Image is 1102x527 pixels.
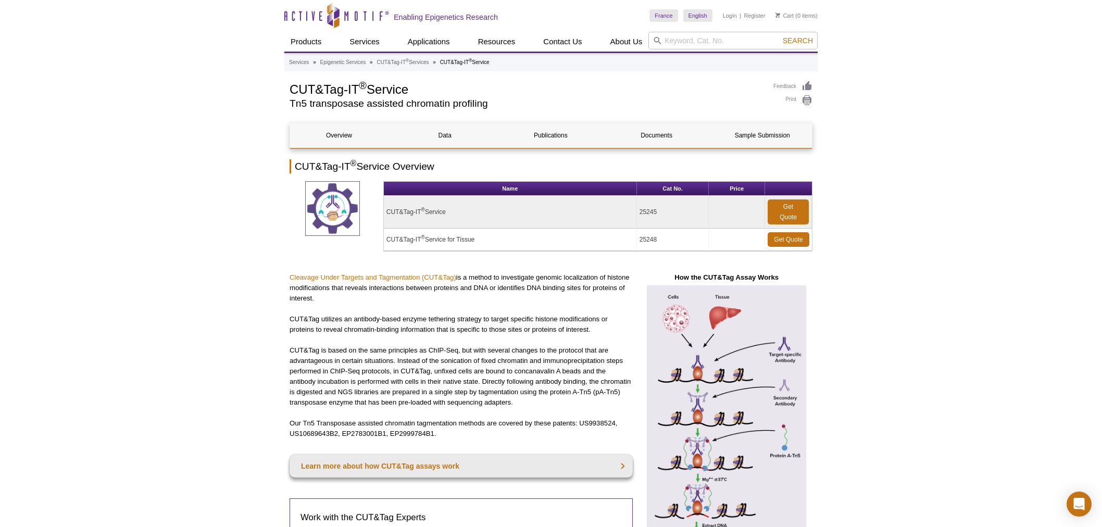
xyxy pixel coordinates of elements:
a: Data [396,123,494,148]
input: Keyword, Cat. No. [648,32,818,49]
img: Your Cart [775,12,780,18]
sup: ® [421,207,425,212]
a: Publications [502,123,599,148]
th: Cat No. [637,182,709,196]
p: CUT&Tag is based on the same principles as ChIP-Seq, but with several changes to the protocol tha... [290,345,633,408]
h2: CUT&Tag-IT Service Overview [290,159,812,173]
td: 25248 [637,229,709,251]
p: Our Tn5 Transposase assisted chromatin tagmentation methods are covered by these patents: US99385... [290,418,633,439]
h3: Work with the CUT&Tag Experts​ [300,511,622,524]
sup: ® [406,58,409,63]
a: Get Quote [768,199,809,224]
li: CUT&Tag-IT Service [440,59,490,65]
a: Sample Submission [713,123,811,148]
a: Login [723,12,737,19]
li: » [433,59,436,65]
a: Learn more about how CUT&Tag assays work [290,455,633,478]
th: Name [384,182,637,196]
a: Documents [608,123,706,148]
li: » [370,59,373,65]
a: Feedback [773,81,812,92]
a: Print [773,95,812,106]
a: Get Quote [768,232,809,247]
td: 25245 [637,196,709,229]
sup: ® [421,234,425,240]
li: | [740,9,741,22]
a: Contact Us [537,32,588,52]
p: CUT&Tag utilizes an antibody-based enzyme tethering strategy to target specific histone modificat... [290,314,633,335]
a: Services [343,32,386,52]
p: is a method to investigate genomic localization of histone modifications that reveals interaction... [290,272,633,304]
a: English [683,9,712,22]
a: Resources [472,32,522,52]
td: CUT&Tag-IT Service for Tissue [384,229,637,251]
h2: Tn5 transposase assisted chromatin profiling [290,99,763,108]
strong: How the CUT&Tag Assay Works [674,273,779,281]
li: (0 items) [775,9,818,22]
button: Search [780,36,816,45]
sup: ® [359,80,367,91]
a: Overview [290,123,388,148]
a: France [649,9,678,22]
a: CUT&Tag-IT®Services [377,58,429,67]
th: Price [709,182,765,196]
h2: Enabling Epigenetics Research [394,12,498,22]
span: Search [783,36,813,45]
div: Open Intercom Messenger [1067,492,1092,517]
sup: ® [469,58,472,63]
a: Services [289,58,309,67]
a: Cleavage Under Targets and Tagmentation (CUT&Tag) [290,273,456,281]
img: CUT&Tag Service [305,181,360,236]
a: Epigenetic Services [320,58,366,67]
h1: CUT&Tag-IT Service [290,81,763,96]
a: Register [744,12,765,19]
sup: ® [350,159,357,168]
a: Cart [775,12,794,19]
a: About Us [604,32,649,52]
li: » [313,59,316,65]
a: Applications [402,32,456,52]
td: CUT&Tag-IT Service [384,196,637,229]
a: Products [284,32,328,52]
